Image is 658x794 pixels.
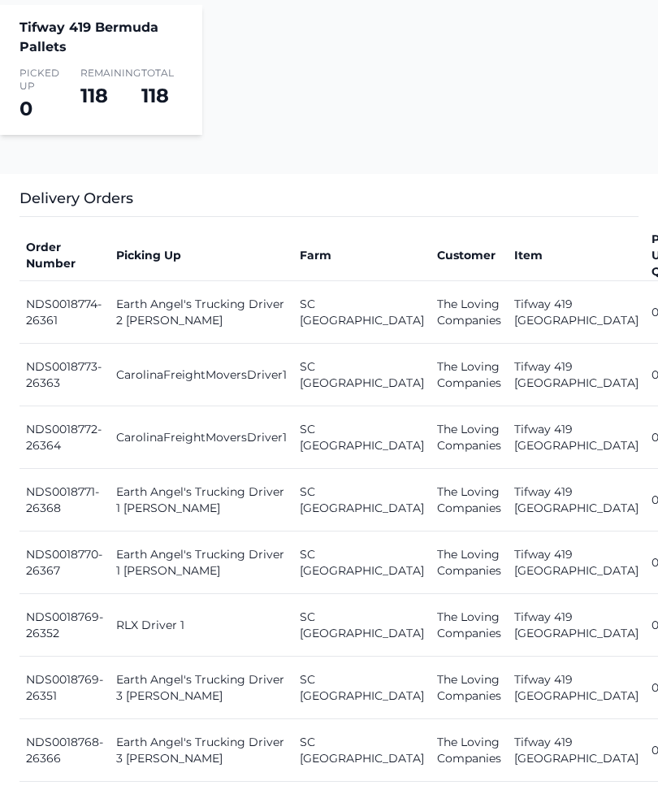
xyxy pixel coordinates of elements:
[19,281,110,344] td: NDS0018774-26361
[293,281,431,344] td: SC [GEOGRAPHIC_DATA]
[19,657,110,719] td: NDS0018769-26351
[110,532,293,594] td: Earth Angel's Trucking Driver 1 [PERSON_NAME]
[110,719,293,782] td: Earth Angel's Trucking Driver 3 [PERSON_NAME]
[431,469,508,532] td: The Loving Companies
[431,719,508,782] td: The Loving Companies
[293,657,431,719] td: SC [GEOGRAPHIC_DATA]
[508,594,645,657] td: Tifway 419 [GEOGRAPHIC_DATA]
[80,84,108,107] span: 118
[431,594,508,657] td: The Loving Companies
[293,719,431,782] td: SC [GEOGRAPHIC_DATA]
[293,344,431,406] td: SC [GEOGRAPHIC_DATA]
[293,406,431,469] td: SC [GEOGRAPHIC_DATA]
[431,657,508,719] td: The Loving Companies
[110,344,293,406] td: CarolinaFreightMoversDriver1
[19,344,110,406] td: NDS0018773-26363
[19,406,110,469] td: NDS0018772-26364
[293,532,431,594] td: SC [GEOGRAPHIC_DATA]
[431,532,508,594] td: The Loving Companies
[19,67,61,93] span: Picked Up
[508,532,645,594] td: Tifway 419 [GEOGRAPHIC_DATA]
[19,469,110,532] td: NDS0018771-26368
[19,187,639,217] h3: Delivery Orders
[110,657,293,719] td: Earth Angel's Trucking Driver 3 [PERSON_NAME]
[19,719,110,782] td: NDS0018768-26366
[431,344,508,406] td: The Loving Companies
[19,594,110,657] td: NDS0018769-26352
[508,469,645,532] td: Tifway 419 [GEOGRAPHIC_DATA]
[19,230,110,281] th: Order Number
[431,230,508,281] th: Customer
[431,406,508,469] td: The Loving Companies
[508,657,645,719] td: Tifway 419 [GEOGRAPHIC_DATA]
[19,97,32,120] span: 0
[508,344,645,406] td: Tifway 419 [GEOGRAPHIC_DATA]
[19,532,110,594] td: NDS0018770-26367
[141,67,183,80] span: Total
[293,230,431,281] th: Farm
[431,281,508,344] td: The Loving Companies
[293,469,431,532] td: SC [GEOGRAPHIC_DATA]
[141,84,169,107] span: 118
[508,719,645,782] td: Tifway 419 [GEOGRAPHIC_DATA]
[110,230,293,281] th: Picking Up
[508,230,645,281] th: Item
[508,281,645,344] td: Tifway 419 [GEOGRAPHIC_DATA]
[110,469,293,532] td: Earth Angel's Trucking Driver 1 [PERSON_NAME]
[110,594,293,657] td: RLX Driver 1
[110,281,293,344] td: Earth Angel's Trucking Driver 2 [PERSON_NAME]
[293,594,431,657] td: SC [GEOGRAPHIC_DATA]
[110,406,293,469] td: CarolinaFreightMoversDriver1
[80,67,122,80] span: Remaining
[508,406,645,469] td: Tifway 419 [GEOGRAPHIC_DATA]
[19,18,183,57] h4: Tifway 419 Bermuda Pallets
